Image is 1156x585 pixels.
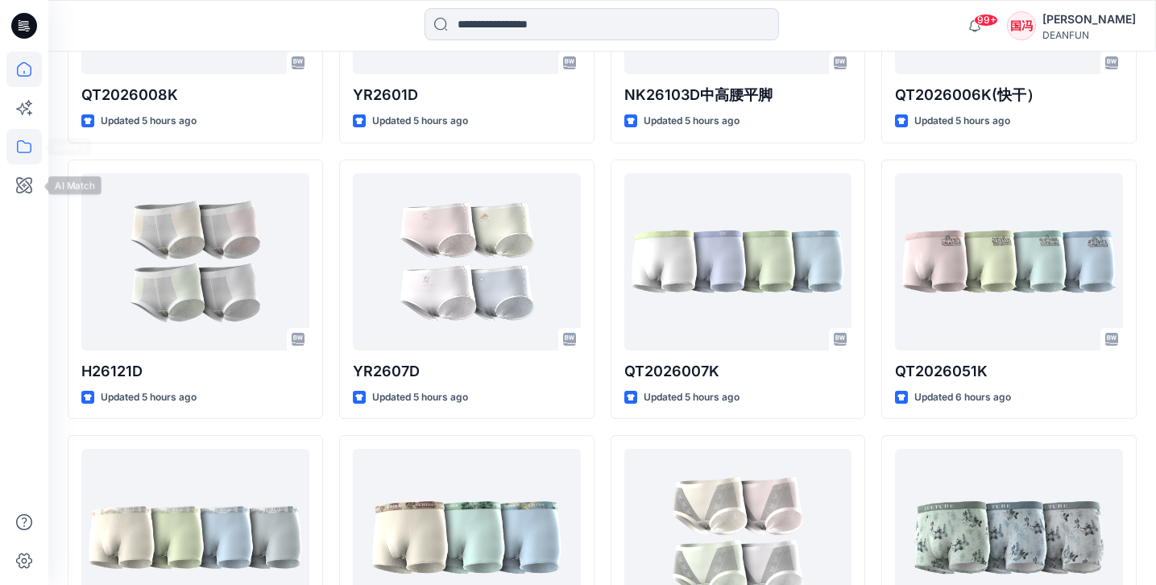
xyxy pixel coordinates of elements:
[644,389,740,406] p: Updated 5 hours ago
[372,113,468,130] p: Updated 5 hours ago
[914,389,1011,406] p: Updated 6 hours ago
[624,360,852,383] p: QT2026007K
[81,84,309,106] p: QT2026008K
[353,173,581,351] a: YR2607D
[101,389,197,406] p: Updated 5 hours ago
[372,389,468,406] p: Updated 5 hours ago
[101,113,197,130] p: Updated 5 hours ago
[644,113,740,130] p: Updated 5 hours ago
[895,84,1123,106] p: QT2026006K(快干）
[624,84,852,106] p: NK26103D中高腰平脚
[353,360,581,383] p: YR2607D
[81,173,309,351] a: H26121D
[353,84,581,106] p: YR2601D
[1042,29,1136,41] div: DEANFUN
[974,14,998,27] span: 99+
[895,173,1123,351] a: QT2026051K
[624,173,852,351] a: QT2026007K
[1007,11,1036,40] div: 国冯
[81,360,309,383] p: H26121D
[914,113,1010,130] p: Updated 5 hours ago
[1042,10,1136,29] div: [PERSON_NAME]
[895,360,1123,383] p: QT2026051K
